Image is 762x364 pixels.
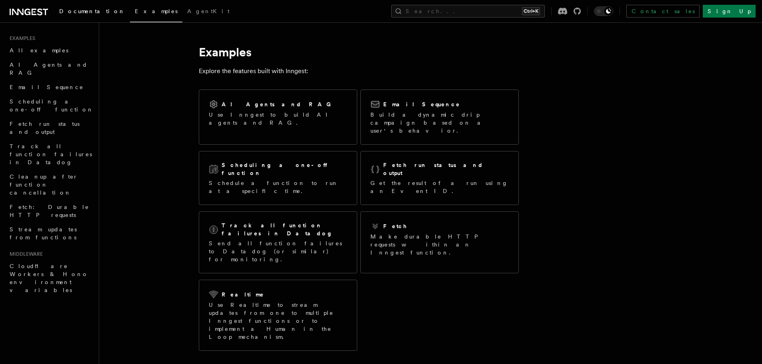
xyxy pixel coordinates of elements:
a: FetchMake durable HTTP requests within an Inngest function. [360,211,519,273]
p: Use Inngest to build AI agents and RAG. [209,111,347,127]
a: Email Sequence [6,80,94,94]
span: Examples [135,8,178,14]
p: Send all function failures to Datadog (or similar) for monitoring. [209,239,347,263]
h1: Examples [199,45,519,59]
span: All examples [10,47,68,54]
p: Use Realtime to stream updates from one to multiple Inngest functions or to implement a Human in ... [209,301,347,341]
a: Fetch run status and output [6,117,94,139]
kbd: Ctrl+K [522,7,540,15]
p: Get the result of a run using an Event ID. [370,179,509,195]
a: Sign Up [703,5,756,18]
a: Fetch run status and outputGet the result of a run using an Event ID. [360,151,519,205]
span: AI Agents and RAG [10,62,88,76]
button: Toggle dark mode [594,6,613,16]
h2: Track all function failures in Datadog [222,221,347,237]
span: Scheduling a one-off function [10,98,94,113]
span: Examples [6,35,35,42]
a: AI Agents and RAG [6,58,94,80]
a: Track all function failures in DatadogSend all function failures to Datadog (or similar) for moni... [199,211,357,273]
span: Fetch run status and output [10,121,80,135]
p: Schedule a function to run at a specific time. [209,179,347,195]
span: Middleware [6,251,43,257]
a: Track all function failures in Datadog [6,139,94,169]
h2: Fetch run status and output [383,161,509,177]
a: Documentation [54,2,130,22]
p: Build a dynamic drip campaign based on a user's behavior. [370,111,509,135]
h2: Realtime [222,290,264,298]
a: Scheduling a one-off function [6,94,94,117]
h2: Fetch [383,222,408,230]
a: RealtimeUse Realtime to stream updates from one to multiple Inngest functions or to implement a H... [199,280,357,351]
span: Cloudflare Workers & Hono environment variables [10,263,88,293]
h2: Scheduling a one-off function [222,161,347,177]
button: Search...Ctrl+K [391,5,545,18]
span: Fetch: Durable HTTP requests [10,204,89,218]
a: Scheduling a one-off functionSchedule a function to run at a specific time. [199,151,357,205]
a: Stream updates from functions [6,222,94,245]
a: AgentKit [182,2,234,22]
span: Stream updates from functions [10,226,77,241]
span: Email Sequence [10,84,84,90]
p: Make durable HTTP requests within an Inngest function. [370,233,509,257]
p: Explore the features built with Inngest: [199,66,519,77]
h2: AI Agents and RAG [222,100,335,108]
a: Examples [130,2,182,22]
a: AI Agents and RAGUse Inngest to build AI agents and RAG. [199,90,357,145]
span: Cleanup after function cancellation [10,173,78,196]
a: Contact sales [626,5,700,18]
h2: Email Sequence [383,100,460,108]
a: All examples [6,43,94,58]
a: Cleanup after function cancellation [6,169,94,200]
a: Fetch: Durable HTTP requests [6,200,94,222]
a: Cloudflare Workers & Hono environment variables [6,259,94,297]
span: Track all function failures in Datadog [10,143,92,165]
a: Email SequenceBuild a dynamic drip campaign based on a user's behavior. [360,90,519,145]
span: AgentKit [187,8,230,14]
span: Documentation [59,8,125,14]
